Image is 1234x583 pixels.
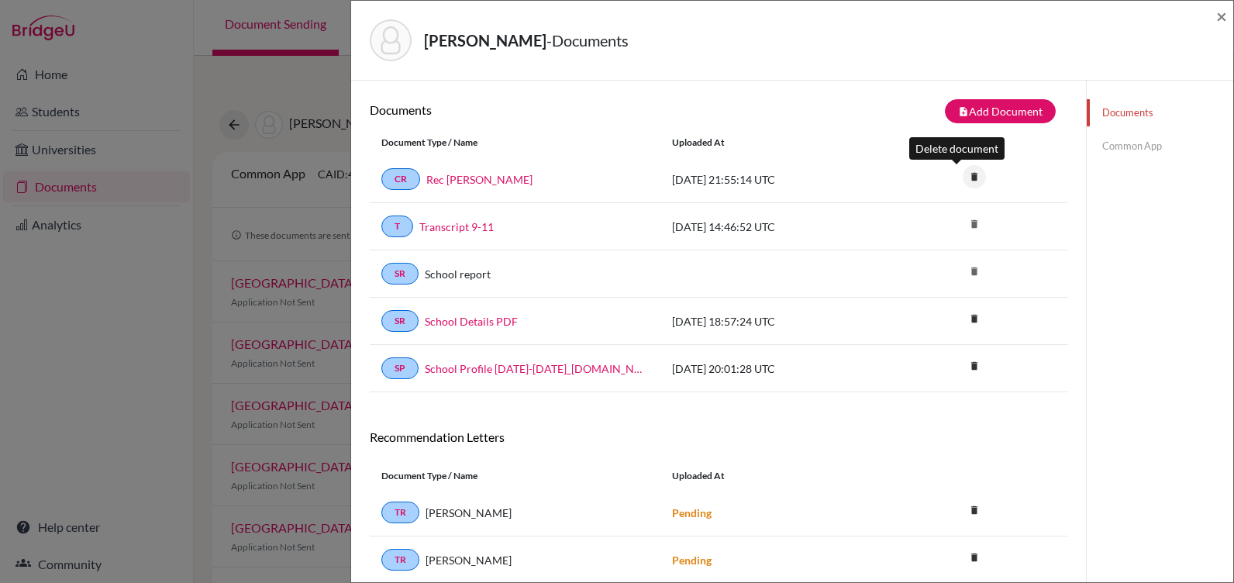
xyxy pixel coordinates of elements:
[1216,5,1227,27] span: ×
[546,31,629,50] span: - Documents
[963,548,986,569] a: delete
[963,309,986,330] a: delete
[963,354,986,378] i: delete
[424,31,546,50] strong: [PERSON_NAME]
[963,165,986,188] i: delete
[1216,7,1227,26] button: Close
[963,307,986,330] i: delete
[672,554,712,567] strong: Pending
[381,263,419,285] a: SR
[660,360,893,377] div: [DATE] 20:01:28 UTC
[370,136,660,150] div: Document Type / Name
[426,505,512,521] span: [PERSON_NAME]
[381,357,419,379] a: SP
[963,357,986,378] a: delete
[963,260,986,283] i: delete
[958,106,969,117] i: note_add
[963,212,986,236] i: delete
[425,266,491,282] a: School report
[660,136,893,150] div: Uploaded at
[909,137,1005,160] div: Delete document
[381,310,419,332] a: SR
[419,219,494,235] a: Transcript 9-11
[1087,133,1233,160] a: Common App
[425,313,518,329] a: School Details PDF
[426,552,512,568] span: [PERSON_NAME]
[1087,99,1233,126] a: Documents
[963,498,986,522] i: delete
[945,99,1056,123] button: note_addAdd Document
[425,360,649,377] a: School Profile [DATE]-[DATE]_[DOMAIN_NAME]_wide
[370,102,719,117] h6: Documents
[381,502,419,523] a: TR
[672,506,712,519] strong: Pending
[963,167,986,188] a: delete
[370,429,1067,444] h6: Recommendation Letters
[381,168,420,190] a: CR
[381,216,413,237] a: T
[660,171,893,188] div: [DATE] 21:55:14 UTC
[660,469,893,483] div: Uploaded at
[370,469,660,483] div: Document Type / Name
[381,549,419,571] a: TR
[426,171,533,188] a: Rec [PERSON_NAME]
[963,546,986,569] i: delete
[660,313,893,329] div: [DATE] 18:57:24 UTC
[660,219,893,235] div: [DATE] 14:46:52 UTC
[963,501,986,522] a: delete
